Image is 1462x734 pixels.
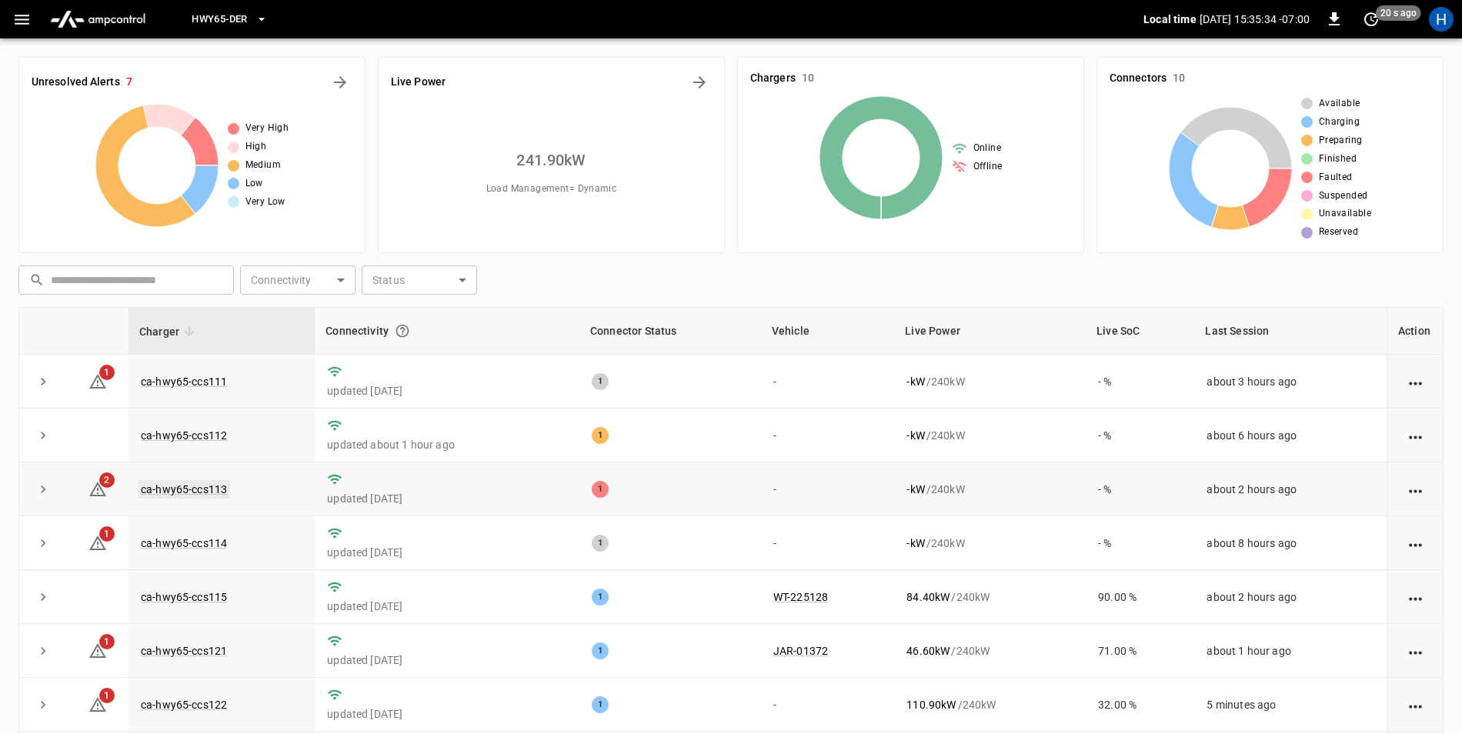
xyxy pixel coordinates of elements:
[327,706,567,722] p: updated [DATE]
[327,599,567,614] p: updated [DATE]
[592,427,609,444] div: 1
[327,545,567,560] p: updated [DATE]
[761,462,895,516] td: -
[141,429,227,442] a: ca-hwy65-ccs112
[138,480,230,499] a: ca-hwy65-ccs113
[389,317,416,345] button: Connection between the charger and our software.
[32,693,55,716] button: expand row
[761,308,895,355] th: Vehicle
[1319,133,1363,148] span: Preparing
[1194,462,1387,516] td: about 2 hours ago
[44,5,152,34] img: ampcontrol.io logo
[1194,624,1387,678] td: about 1 hour ago
[894,308,1086,355] th: Live Power
[906,643,1073,659] div: / 240 kW
[1086,308,1194,355] th: Live SoC
[1406,482,1425,497] div: action cell options
[1359,7,1384,32] button: set refresh interval
[1387,308,1443,355] th: Action
[592,481,609,498] div: 1
[579,308,761,355] th: Connector Status
[1319,206,1371,222] span: Unavailable
[1086,409,1194,462] td: - %
[906,482,1073,497] div: / 240 kW
[761,355,895,409] td: -
[32,586,55,609] button: expand row
[1319,152,1357,167] span: Finished
[141,645,227,657] a: ca-hwy65-ccs121
[99,688,115,703] span: 1
[1194,308,1387,355] th: Last Session
[32,370,55,393] button: expand row
[327,652,567,668] p: updated [DATE]
[245,121,289,136] span: Very High
[1406,643,1425,659] div: action cell options
[906,428,924,443] p: - kW
[761,516,895,570] td: -
[906,697,1073,712] div: / 240 kW
[126,74,132,91] h6: 7
[906,589,1073,605] div: / 240 kW
[906,374,1073,389] div: / 240 kW
[761,678,895,732] td: -
[1143,12,1197,27] p: Local time
[325,317,569,345] div: Connectivity
[1194,678,1387,732] td: 5 minutes ago
[592,642,609,659] div: 1
[906,643,950,659] p: 46.60 kW
[88,536,107,549] a: 1
[99,472,115,488] span: 2
[1319,170,1353,185] span: Faulted
[88,374,107,386] a: 1
[327,491,567,506] p: updated [DATE]
[141,375,227,388] a: ca-hwy65-ccs111
[1086,570,1194,624] td: 90.00 %
[391,74,446,91] h6: Live Power
[906,428,1073,443] div: / 240 kW
[516,148,586,172] h6: 241.90 kW
[141,699,227,711] a: ca-hwy65-ccs122
[1173,70,1185,87] h6: 10
[906,589,950,605] p: 84.40 kW
[592,535,609,552] div: 1
[192,11,247,28] span: HWY65-DER
[973,159,1003,175] span: Offline
[1194,355,1387,409] td: about 3 hours ago
[1200,12,1310,27] p: [DATE] 15:35:34 -07:00
[185,5,273,35] button: HWY65-DER
[1194,570,1387,624] td: about 2 hours ago
[141,591,227,603] a: ca-hwy65-ccs115
[1406,374,1425,389] div: action cell options
[99,365,115,380] span: 1
[973,141,1001,156] span: Online
[592,696,609,713] div: 1
[906,697,956,712] p: 110.90 kW
[1110,70,1167,87] h6: Connectors
[139,322,199,341] span: Charger
[1194,516,1387,570] td: about 8 hours ago
[687,70,712,95] button: Energy Overview
[327,383,567,399] p: updated [DATE]
[1319,96,1360,112] span: Available
[761,409,895,462] td: -
[245,158,281,173] span: Medium
[32,424,55,447] button: expand row
[32,478,55,501] button: expand row
[592,373,609,390] div: 1
[773,645,828,657] a: JAR-01372
[486,182,617,197] span: Load Management = Dynamic
[1319,189,1368,204] span: Suspended
[32,639,55,662] button: expand row
[750,70,796,87] h6: Chargers
[1406,428,1425,443] div: action cell options
[1406,589,1425,605] div: action cell options
[245,195,285,210] span: Very Low
[141,537,227,549] a: ca-hwy65-ccs114
[906,482,924,497] p: - kW
[88,482,107,495] a: 2
[328,70,352,95] button: All Alerts
[1086,516,1194,570] td: - %
[1086,462,1194,516] td: - %
[245,139,267,155] span: High
[99,526,115,542] span: 1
